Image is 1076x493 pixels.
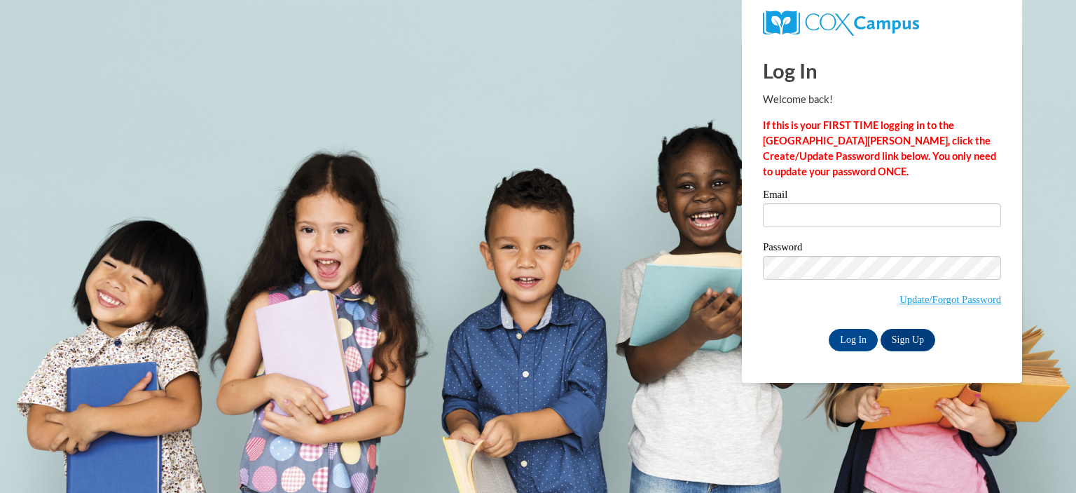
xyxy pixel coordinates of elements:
[763,56,1001,85] h1: Log In
[763,92,1001,107] p: Welcome back!
[763,189,1001,203] label: Email
[763,16,919,28] a: COX Campus
[881,329,935,351] a: Sign Up
[899,294,1001,305] a: Update/Forgot Password
[763,11,919,36] img: COX Campus
[763,242,1001,256] label: Password
[829,329,878,351] input: Log In
[763,119,996,177] strong: If this is your FIRST TIME logging in to the [GEOGRAPHIC_DATA][PERSON_NAME], click the Create/Upd...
